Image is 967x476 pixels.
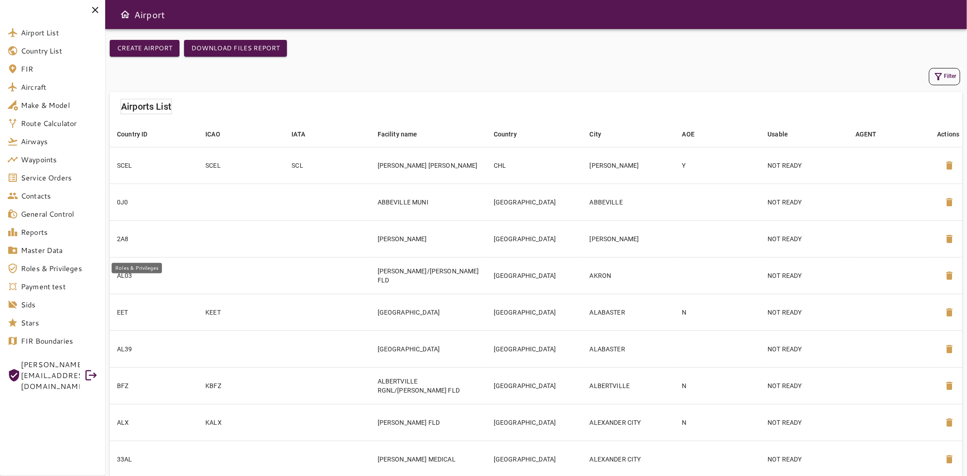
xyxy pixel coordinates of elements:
[583,367,675,404] td: ALBERTVILLE
[938,375,960,397] button: Delete Airport
[486,257,583,294] td: [GEOGRAPHIC_DATA]
[110,367,198,404] td: BFZ
[944,197,955,208] span: delete
[938,412,960,433] button: Delete Airport
[116,5,134,24] button: Open drawer
[938,265,960,287] button: Delete Airport
[486,220,583,257] td: [GEOGRAPHIC_DATA]
[198,367,284,404] td: KBFZ
[117,129,160,140] span: Country ID
[583,147,675,184] td: [PERSON_NAME]
[486,330,583,367] td: [GEOGRAPHIC_DATA]
[938,155,960,176] button: Delete Airport
[292,129,317,140] span: IATA
[21,136,98,147] span: Airways
[21,154,98,165] span: Waypoints
[21,227,98,238] span: Reports
[110,40,180,57] button: Create airport
[768,271,841,280] p: NOT READY
[134,7,165,22] h6: Airport
[944,380,955,391] span: delete
[768,345,841,354] p: NOT READY
[583,220,675,257] td: [PERSON_NAME]
[944,307,955,318] span: delete
[583,404,675,441] td: ALEXANDER CITY
[675,404,761,441] td: N
[21,45,98,56] span: Country List
[198,404,284,441] td: KALX
[675,147,761,184] td: Y
[21,100,98,111] span: Make & Model
[198,147,284,184] td: SCEL
[184,40,287,57] button: Download Files Report
[938,301,960,323] button: Delete Airport
[117,129,148,140] div: Country ID
[370,220,486,257] td: [PERSON_NAME]
[21,335,98,346] span: FIR Boundaries
[110,147,198,184] td: SCEL
[21,359,80,392] span: [PERSON_NAME][EMAIL_ADDRESS][DOMAIN_NAME]
[110,184,198,220] td: 0J0
[590,129,613,140] span: City
[944,160,955,171] span: delete
[938,191,960,213] button: Delete Airport
[768,161,841,170] p: NOT READY
[21,209,98,219] span: General Control
[21,63,98,74] span: FIR
[768,381,841,390] p: NOT READY
[944,344,955,355] span: delete
[121,99,171,114] h6: Airports List
[855,129,889,140] span: AGENT
[21,82,98,92] span: Aircraft
[370,367,486,404] td: ALBERTVILLE RGNL/[PERSON_NAME] FLD
[768,418,841,427] p: NOT READY
[21,245,98,256] span: Master Data
[855,129,877,140] div: AGENT
[938,338,960,360] button: Delete Airport
[682,129,706,140] span: AOE
[675,294,761,330] td: N
[21,299,98,310] span: Sids
[21,317,98,328] span: Stars
[938,228,960,250] button: Delete Airport
[486,184,583,220] td: [GEOGRAPHIC_DATA]
[21,190,98,201] span: Contacts
[682,129,695,140] div: AOE
[110,294,198,330] td: EET
[378,129,429,140] span: Facility name
[583,294,675,330] td: ALABASTER
[112,263,162,273] div: Roles & Privileges
[370,147,486,184] td: [PERSON_NAME] [PERSON_NAME]
[486,404,583,441] td: [GEOGRAPHIC_DATA]
[205,129,232,140] span: ICAO
[370,257,486,294] td: [PERSON_NAME]/[PERSON_NAME] FLD
[292,129,305,140] div: IATA
[370,404,486,441] td: [PERSON_NAME] FLD
[21,172,98,183] span: Service Orders
[944,270,955,281] span: delete
[198,294,284,330] td: KEET
[284,147,370,184] td: SCL
[370,294,486,330] td: [GEOGRAPHIC_DATA]
[768,308,841,317] p: NOT READY
[944,233,955,244] span: delete
[110,404,198,441] td: ALX
[675,367,761,404] td: N
[486,294,583,330] td: [GEOGRAPHIC_DATA]
[494,129,517,140] div: Country
[583,257,675,294] td: AKRON
[21,118,98,129] span: Route Calculator
[110,257,198,294] td: AL03
[583,184,675,220] td: ABBEVILLE
[590,129,602,140] div: City
[486,367,583,404] td: [GEOGRAPHIC_DATA]
[768,129,800,140] span: Usable
[21,281,98,292] span: Payment test
[768,198,841,207] p: NOT READY
[21,27,98,38] span: Airport List
[768,234,841,243] p: NOT READY
[110,330,198,367] td: AL39
[494,129,529,140] span: Country
[378,129,418,140] div: Facility name
[944,454,955,465] span: delete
